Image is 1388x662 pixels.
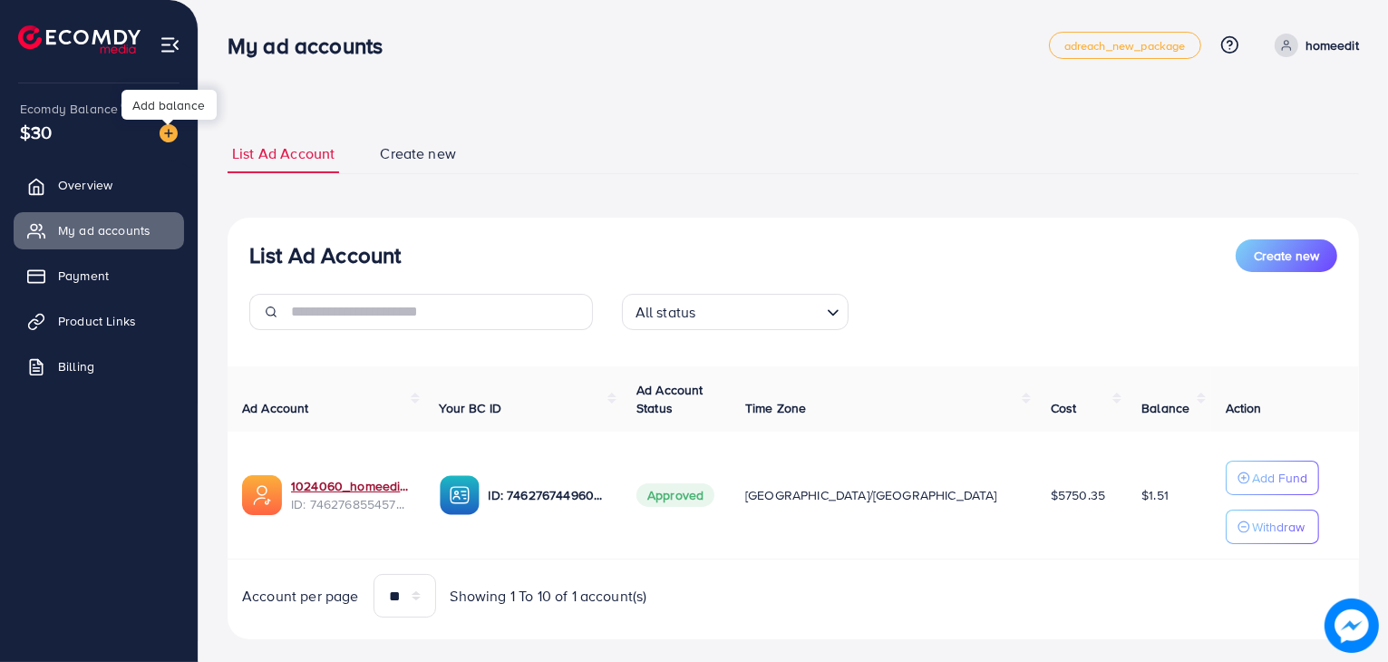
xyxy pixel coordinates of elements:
span: Billing [58,357,94,375]
span: Product Links [58,312,136,330]
span: $1.51 [1141,486,1169,504]
img: logo [18,25,141,54]
input: Search for option [701,296,819,326]
span: [GEOGRAPHIC_DATA]/[GEOGRAPHIC_DATA] [745,486,997,504]
a: Payment [14,258,184,294]
span: Showing 1 To 10 of 1 account(s) [451,586,647,607]
span: Payment [58,267,109,285]
img: image [1325,599,1379,653]
span: $5750.35 [1051,486,1105,504]
span: Approved [636,483,714,507]
a: homeedit [1267,34,1359,57]
button: Add Fund [1226,461,1319,495]
span: Ecomdy Balance [20,100,118,118]
div: Add balance [121,90,217,120]
span: My ad accounts [58,221,150,239]
p: Add Fund [1252,467,1307,489]
img: menu [160,34,180,55]
img: image [160,124,178,142]
span: Account per page [242,586,359,607]
div: Search for option [622,294,849,330]
img: ic-ba-acc.ded83a64.svg [440,475,480,515]
span: List Ad Account [232,143,335,164]
span: Action [1226,399,1262,417]
span: All status [632,299,700,326]
h3: My ad accounts [228,33,397,59]
h3: List Ad Account [249,242,401,268]
img: ic-ads-acc.e4c84228.svg [242,475,282,515]
a: adreach_new_package [1049,32,1201,59]
span: Time Zone [745,399,806,417]
span: Overview [58,176,112,194]
span: $30 [20,119,52,145]
span: Ad Account Status [636,381,704,417]
a: My ad accounts [14,212,184,248]
a: Product Links [14,303,184,339]
a: 1024060_homeedit7_1737561213516 [291,477,411,495]
button: Withdraw [1226,510,1319,544]
button: Create new [1236,239,1337,272]
p: Withdraw [1252,516,1305,538]
a: Billing [14,348,184,385]
span: Create new [380,143,456,164]
span: adreach_new_package [1064,40,1186,52]
span: Cost [1051,399,1077,417]
span: Create new [1254,247,1319,265]
span: Ad Account [242,399,309,417]
span: ID: 7462768554572742672 [291,495,411,513]
span: Balance [1141,399,1189,417]
span: Your BC ID [440,399,502,417]
a: Overview [14,167,184,203]
p: ID: 7462767449604177937 [489,484,608,506]
div: <span class='underline'>1024060_homeedit7_1737561213516</span></br>7462768554572742672 [291,477,411,514]
p: homeedit [1305,34,1359,56]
